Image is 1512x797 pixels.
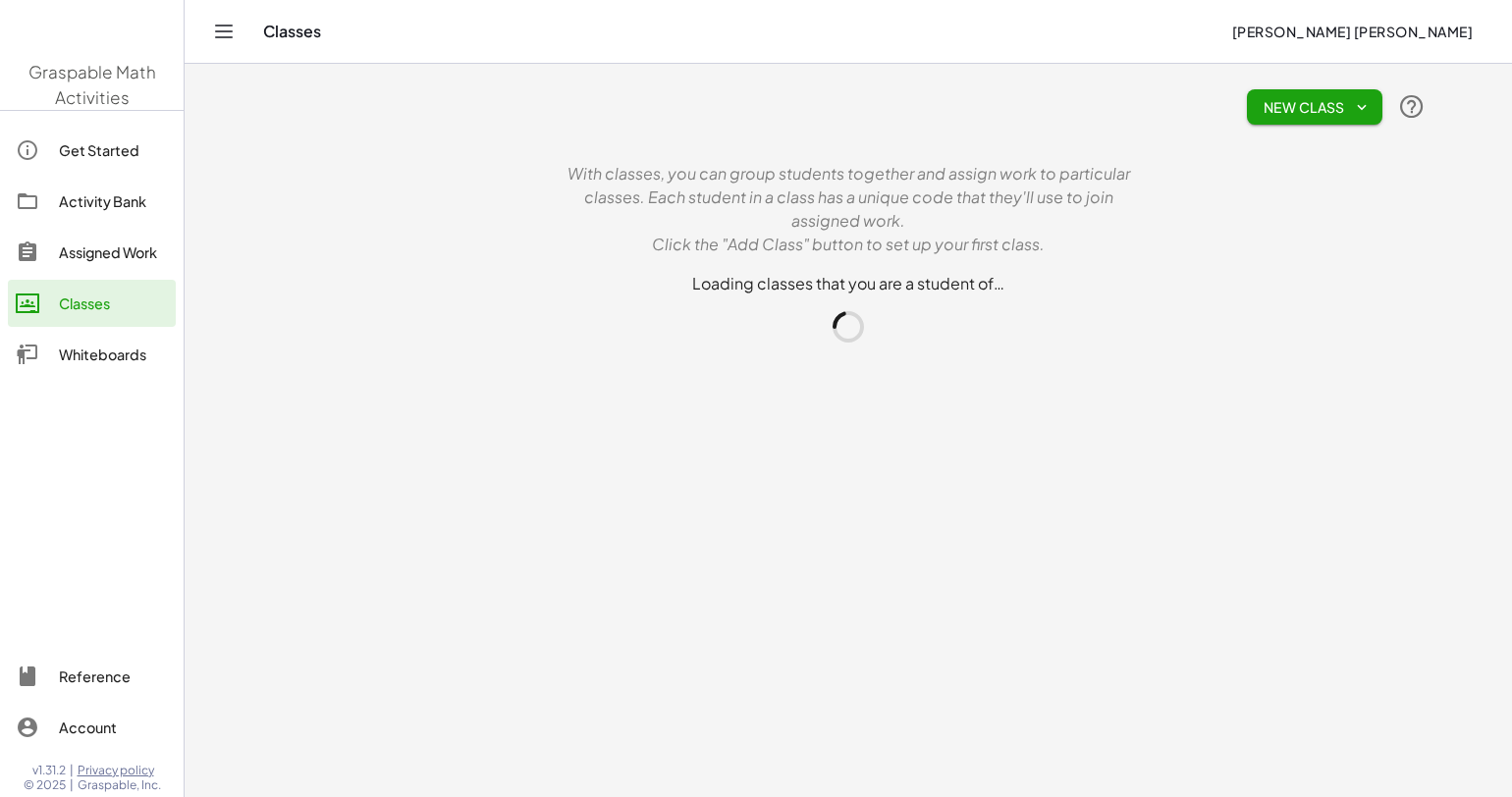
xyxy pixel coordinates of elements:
div: Reference [59,664,168,688]
p: With classes, you can group students together and assign work to particular classes. Each student... [554,162,1143,233]
span: © 2025 [24,777,66,793]
div: Classes [59,292,168,315]
div: Whiteboards [59,343,168,366]
a: Activity Bank [8,178,176,225]
span: v1.31.2 [32,763,66,778]
span: | [70,763,74,778]
a: Reference [8,653,176,700]
span: | [70,777,74,793]
button: Toggle navigation [208,16,240,47]
span: Graspable, Inc. [78,777,161,793]
button: New Class [1247,89,1382,125]
a: Whiteboards [8,331,176,378]
div: Loading classes that you are a student of… [287,272,1410,343]
span: New Class [1263,98,1367,116]
p: Click the "Add Class" button to set up your first class. [554,233,1143,256]
button: [PERSON_NAME] [PERSON_NAME] [1215,14,1488,49]
a: Classes [8,280,176,327]
div: Activity Bank [59,189,168,213]
a: Get Started [8,127,176,174]
span: [PERSON_NAME] [PERSON_NAME] [1231,23,1473,40]
div: Assigned Work [59,240,168,264]
span: Graspable Math Activities [28,61,156,108]
a: Assigned Work [8,229,176,276]
div: Get Started [59,138,168,162]
a: Privacy policy [78,763,161,778]
div: Account [59,716,168,739]
a: Account [8,704,176,751]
